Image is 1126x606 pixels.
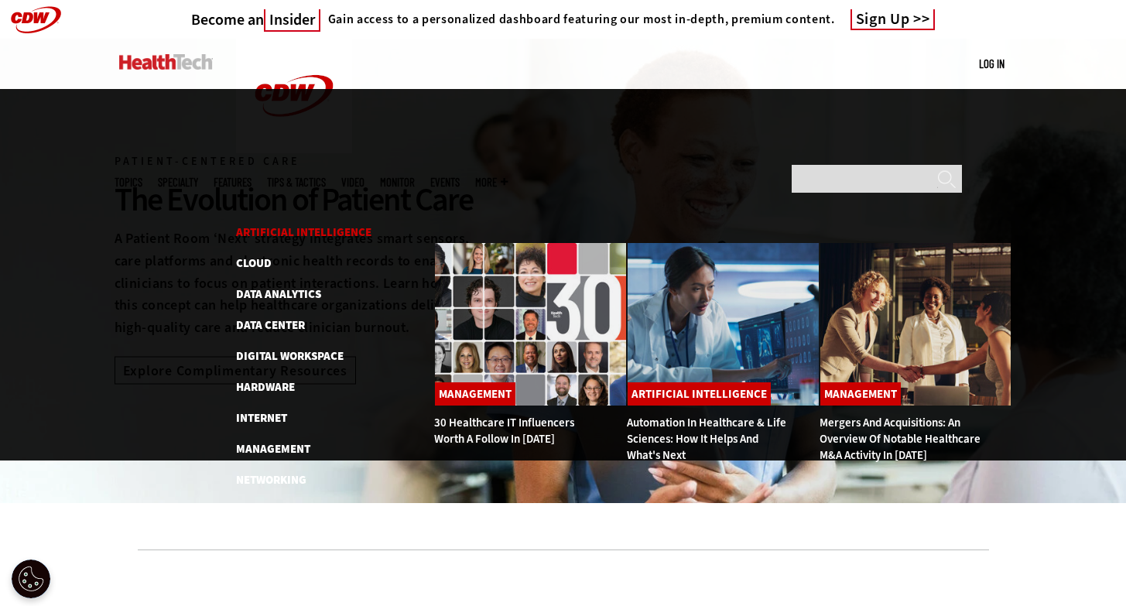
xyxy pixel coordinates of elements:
[236,286,321,302] a: Data Analytics
[236,255,272,271] a: Cloud
[820,242,1012,406] img: business leaders shake hands in conference room
[236,565,292,580] a: Software
[435,382,515,406] a: Management
[320,12,835,27] a: Gain access to a personalized dashboard featuring our most in-depth, premium content.
[236,534,286,550] a: Security
[236,410,287,426] a: Internet
[12,560,50,598] button: Open Preferences
[850,9,936,30] a: Sign Up
[236,472,306,488] a: Networking
[236,379,295,395] a: Hardware
[236,503,365,519] a: Patient-Centered Care
[12,560,50,598] div: Cookie Settings
[434,415,574,447] a: 30 Healthcare IT Influencers Worth a Follow in [DATE]
[434,242,627,406] img: collage of influencers
[328,12,835,27] h4: Gain access to a personalized dashboard featuring our most in-depth, premium content.
[264,9,320,32] span: Insider
[820,382,901,406] a: Management
[627,242,820,406] img: medical researchers looks at images on a monitor in a lab
[191,10,320,29] h3: Become an
[119,54,213,70] img: Home
[628,382,771,406] a: Artificial Intelligence
[236,39,352,153] img: Home
[979,56,1005,70] a: Log in
[627,415,786,463] a: Automation in Healthcare & Life Sciences: How It Helps and What's Next
[820,415,981,463] a: Mergers and Acquisitions: An Overview of Notable Healthcare M&A Activity in [DATE]
[236,441,310,457] a: Management
[236,224,371,240] a: Artificial Intelligence
[979,56,1005,72] div: User menu
[236,317,305,333] a: Data Center
[236,348,344,364] a: Digital Workspace
[191,10,320,29] a: Become anInsider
